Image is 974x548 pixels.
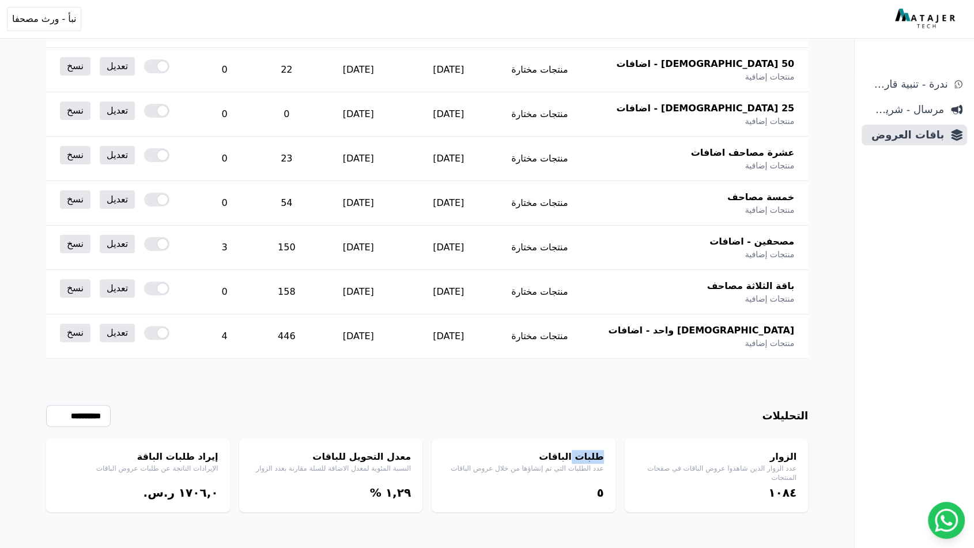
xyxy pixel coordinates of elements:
[100,146,135,164] a: تعديل
[189,92,260,137] td: 0
[762,408,808,424] h3: التحليلات
[745,71,794,82] span: منتجات إضافية
[260,314,313,359] td: 446
[443,450,604,464] h4: طلبات الباقات
[260,48,313,92] td: 22
[60,102,90,120] a: نسخ
[60,235,90,253] a: نسخ
[260,226,313,270] td: 150
[12,12,76,26] span: نبأ - ورث مصحفا
[403,92,493,137] td: [DATE]
[745,293,794,305] span: منتجات إضافية
[608,324,794,337] span: [DEMOGRAPHIC_DATA] واحد - اضافات
[100,235,135,253] a: تعديل
[636,464,797,482] p: عدد الزوار الذين شاهدوا عروض الباقات في صفحات المنتجات
[189,314,260,359] td: 4
[493,181,586,226] td: منتجات مختارة
[709,235,794,249] span: مصحفين - اضافات
[895,9,958,29] img: MatajerTech Logo
[403,314,493,359] td: [DATE]
[60,190,90,209] a: نسخ
[493,314,586,359] td: منتجات مختارة
[403,270,493,314] td: [DATE]
[144,486,175,500] span: ر.س.
[443,464,604,473] p: عدد الطلبات التي تم إنشاؤها من خلال عروض الباقات
[866,102,944,118] span: مرسال - شريط دعاية
[189,226,260,270] td: 3
[745,115,794,127] span: منتجات إضافية
[60,324,90,342] a: نسخ
[58,450,218,464] h4: إيراد طلبات الباقة
[60,57,90,76] a: نسخ
[60,146,90,164] a: نسخ
[313,48,403,92] td: [DATE]
[313,226,403,270] td: [DATE]
[403,48,493,92] td: [DATE]
[179,486,218,500] bdi: ١٧۰٦,۰
[313,270,403,314] td: [DATE]
[636,485,797,501] div: ١۰٨٤
[403,181,493,226] td: [DATE]
[100,190,135,209] a: تعديل
[493,270,586,314] td: منتجات مختارة
[189,137,260,181] td: 0
[189,48,260,92] td: 0
[100,57,135,76] a: تعديل
[493,226,586,270] td: منتجات مختارة
[260,270,313,314] td: 158
[616,57,794,71] span: 50 [DEMOGRAPHIC_DATA] - اضافات
[403,137,493,181] td: [DATE]
[636,450,797,464] h4: الزوار
[745,160,794,171] span: منتجات إضافية
[745,204,794,216] span: منتجات إضافية
[403,226,493,270] td: [DATE]
[100,279,135,298] a: تعديل
[260,137,313,181] td: 23
[189,181,260,226] td: 0
[100,324,135,342] a: تعديل
[690,146,794,160] span: عشرة مصاحف اضافات
[260,181,313,226] td: 54
[60,279,90,298] a: نسخ
[493,92,586,137] td: منتجات مختارة
[251,450,412,464] h4: معدل التحويل للباقات
[313,137,403,181] td: [DATE]
[370,486,382,500] span: %
[616,102,794,115] span: 25 [DEMOGRAPHIC_DATA] - اضافات
[251,464,412,473] p: النسبة المئوية لمعدل الاضافة للسلة مقارنة بعدد الزوار
[727,190,794,204] span: خمسة مصاحف
[313,92,403,137] td: [DATE]
[745,249,794,260] span: منتجات إضافية
[386,486,411,500] bdi: ١,٢٩
[443,485,604,501] div: ٥
[189,270,260,314] td: 0
[866,76,947,92] span: ندرة - تنبية قارب علي النفاذ
[866,127,944,143] span: باقات العروض
[58,464,218,473] p: الإيرادات الناتجة عن طلبات عروض الباقات
[260,92,313,137] td: 0
[7,7,81,31] button: نبأ - ورث مصحفا
[493,48,586,92] td: منتجات مختارة
[313,314,403,359] td: [DATE]
[100,102,135,120] a: تعديل
[493,137,586,181] td: منتجات مختارة
[313,181,403,226] td: [DATE]
[745,337,794,349] span: منتجات إضافية
[707,279,794,293] span: باقة الثلاثة مصاحف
